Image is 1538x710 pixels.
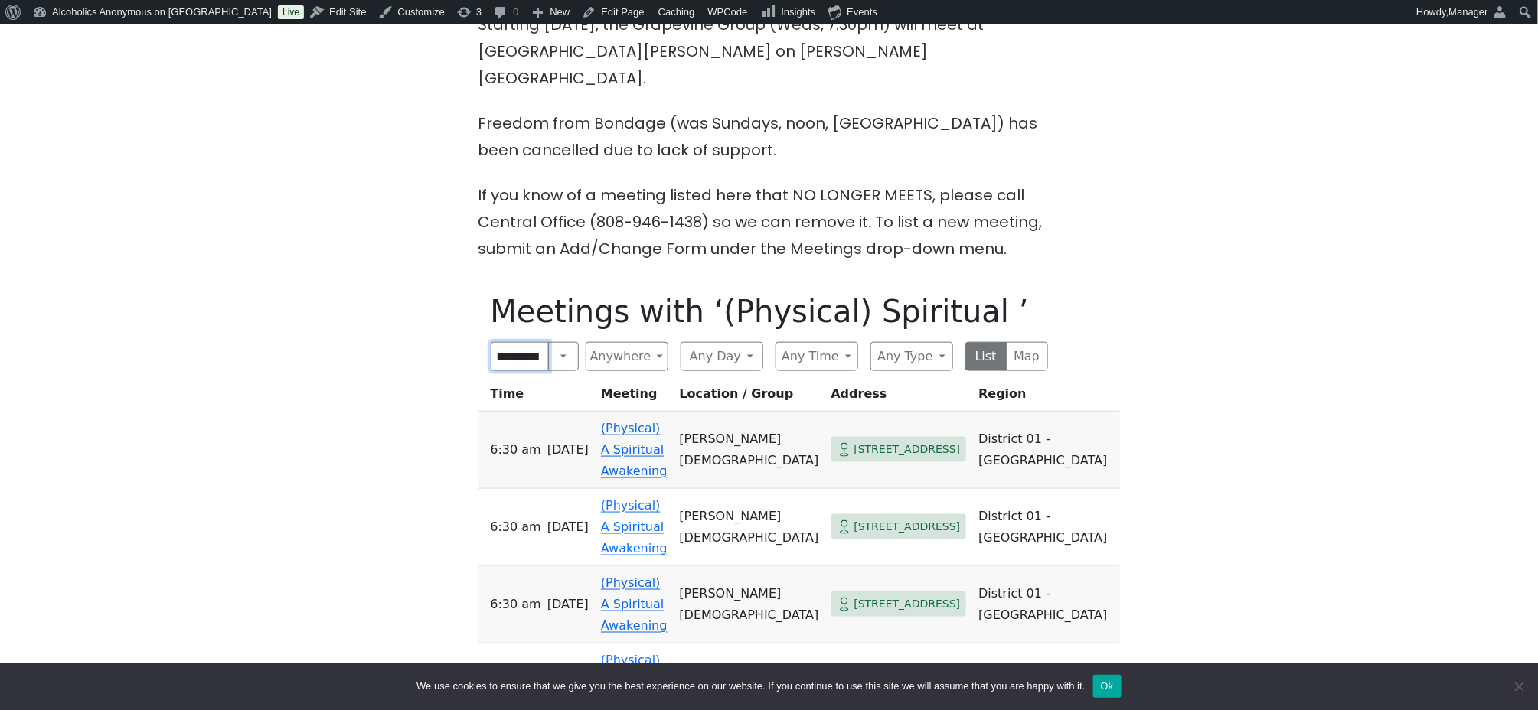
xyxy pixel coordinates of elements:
span: Insights [782,6,816,18]
span: 6:30 AM [491,594,541,615]
button: Any Time [776,342,858,371]
button: Search [548,342,579,371]
th: Region [972,383,1119,412]
input: Search [491,342,550,371]
td: [PERSON_NAME][DEMOGRAPHIC_DATA] [674,566,825,643]
td: District 01 - [GEOGRAPHIC_DATA] [972,489,1119,566]
p: Freedom from Bondage (was Sundays, noon, [GEOGRAPHIC_DATA]) has been cancelled due to lack of sup... [478,110,1060,164]
button: Map [1006,342,1048,371]
span: [DATE] [547,516,589,538]
span: We use cookies to ensure that we give you the best experience on our website. If you continue to ... [416,679,1085,694]
span: Manager [1449,6,1488,18]
span: 6:30 AM [491,516,541,538]
span: [STREET_ADDRESS] [854,517,961,536]
td: [PERSON_NAME][DEMOGRAPHIC_DATA] [674,489,825,566]
a: Live [278,5,304,19]
span: [STREET_ADDRESS] [854,594,961,614]
th: Meeting [595,383,674,412]
span: No [1511,679,1527,694]
span: 6:30 AM [491,439,541,461]
th: Location / Group [674,383,825,412]
td: District 01 - [GEOGRAPHIC_DATA] [972,566,1119,643]
button: Anywhere [586,342,668,371]
th: Time [478,383,596,412]
a: (Physical) A Spiritual Awakening [601,421,668,478]
button: Any Type [870,342,953,371]
span: [STREET_ADDRESS] [854,440,961,459]
a: (Physical) A Spiritual Awakening [601,498,668,555]
td: District 01 - [GEOGRAPHIC_DATA] [972,412,1119,489]
th: Address [825,383,973,412]
a: (Physical) A Spiritual Awakening [601,575,668,633]
span: [DATE] [547,439,589,461]
button: Any Day [681,342,763,371]
h1: Meetings with ‘(Physical) Spiritual ’ [491,293,1048,330]
p: If you know of a meeting listed here that NO LONGER MEETS, please call Central Office (808-946-14... [478,182,1060,262]
button: List [965,342,1007,371]
p: Starting [DATE], the Grapevine Group (Weds, 7:30pm) will meet at [GEOGRAPHIC_DATA][PERSON_NAME] o... [478,11,1060,92]
span: [DATE] [547,594,589,615]
a: (Physical) A Spiritual Awakening [601,653,668,710]
td: [PERSON_NAME][DEMOGRAPHIC_DATA] [674,412,825,489]
button: Ok [1093,675,1122,698]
